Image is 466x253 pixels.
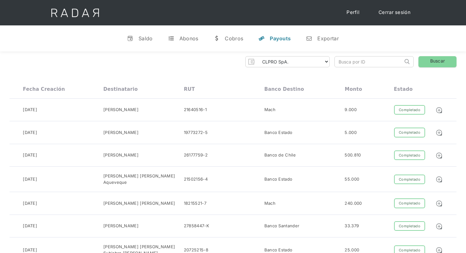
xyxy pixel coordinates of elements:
div: Completado [394,175,425,184]
div: Cobros [225,35,243,42]
div: [DATE] [23,152,37,158]
div: [DATE] [23,130,37,136]
div: w [213,35,220,42]
div: n [306,35,312,42]
div: Banco Estado [264,176,293,183]
div: Abonos [179,35,198,42]
div: 55.000 [345,176,359,183]
div: Banco destino [264,86,304,92]
div: Monto [345,86,362,92]
div: 9.000 [345,107,357,113]
div: [PERSON_NAME] [103,152,139,158]
div: Exportar [317,35,339,42]
div: [PERSON_NAME] [PERSON_NAME] [103,200,175,207]
div: 21502156-4 [184,176,208,183]
div: 18215521-7 [184,200,206,207]
div: Estado [394,86,413,92]
div: Completado [394,150,425,160]
img: Detalle [436,176,443,183]
div: Banco Estado [264,130,293,136]
div: Completado [394,128,425,137]
div: 21640516-1 [184,107,207,113]
div: 19773272-5 [184,130,208,136]
div: [DATE] [23,223,37,229]
div: Banco de Chile [264,152,296,158]
div: t [168,35,174,42]
div: Destinatario [103,86,138,92]
div: Mach [264,107,275,113]
div: 26177759-2 [184,152,208,158]
div: Fecha creación [23,86,65,92]
div: 500.810 [345,152,361,158]
div: [DATE] [23,176,37,183]
a: Buscar [418,56,456,67]
div: v [127,35,133,42]
div: Completado [394,105,425,115]
img: Detalle [436,223,443,230]
img: Detalle [436,107,443,114]
div: Saldo [139,35,153,42]
div: Payouts [270,35,291,42]
div: 5.000 [345,130,357,136]
div: 33.379 [345,223,359,229]
div: y [258,35,265,42]
div: [PERSON_NAME] [103,107,139,113]
img: Detalle [436,152,443,159]
a: Cerrar sesión [372,6,417,19]
div: [PERSON_NAME] [103,223,139,229]
div: [DATE] [23,107,37,113]
div: [DATE] [23,200,37,207]
div: Completado [394,198,425,208]
a: Perfil [340,6,366,19]
div: Banco Santander [264,223,300,229]
div: [PERSON_NAME] [PERSON_NAME] Aqueveque [103,173,184,185]
img: Detalle [436,200,443,207]
div: RUT [184,86,195,92]
div: Completado [394,221,425,231]
div: 240.000 [345,200,362,207]
div: Mach [264,200,275,207]
div: 27858447-K [184,223,209,229]
form: Form [245,56,330,67]
img: Detalle [436,129,443,136]
div: [PERSON_NAME] [103,130,139,136]
input: Busca por ID [335,57,403,67]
